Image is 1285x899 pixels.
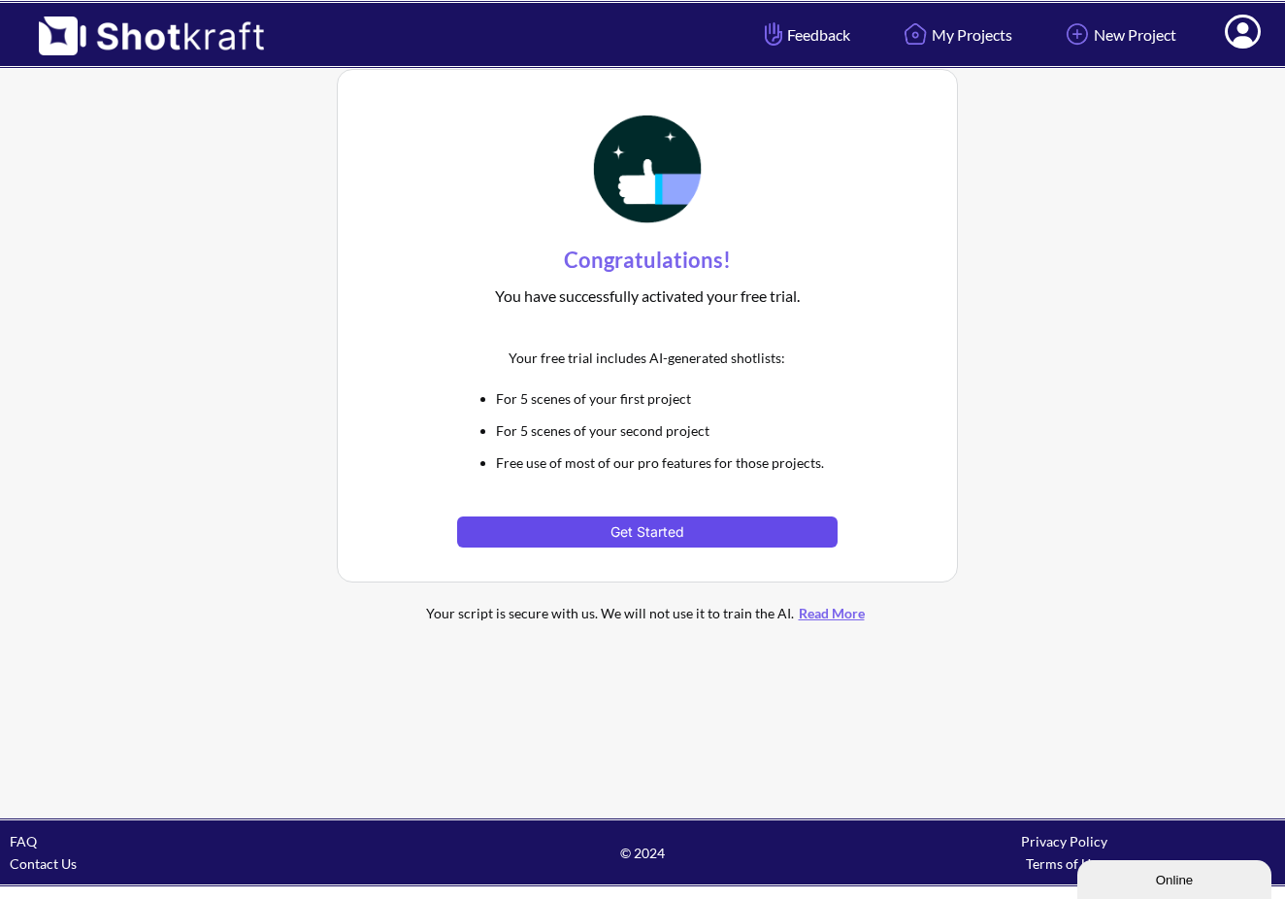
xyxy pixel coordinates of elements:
div: Terms of Use [853,852,1275,875]
img: Home Icon [899,17,932,50]
img: Add Icon [1061,17,1094,50]
a: Contact Us [10,855,77,872]
img: Thumbs Up Icon [587,109,708,229]
li: Free use of most of our pro features for those projects. [496,451,837,474]
div: You have successfully activated your free trial. [457,280,837,313]
a: New Project [1046,9,1191,60]
li: For 5 scenes of your first project [496,387,837,410]
span: Feedback [760,23,850,46]
span: © 2024 [432,842,854,864]
a: Read More [794,605,870,621]
iframe: chat widget [1077,856,1275,899]
div: Your free trial includes AI-generated shotlists: [457,342,837,374]
div: Congratulations! [457,241,837,280]
a: My Projects [884,9,1027,60]
img: Hand Icon [760,17,787,50]
div: Your script is secure with us. We will not use it to train the AI. [385,602,909,624]
div: Privacy Policy [853,830,1275,852]
li: For 5 scenes of your second project [496,419,837,442]
button: Get Started [457,516,837,548]
a: FAQ [10,833,37,849]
